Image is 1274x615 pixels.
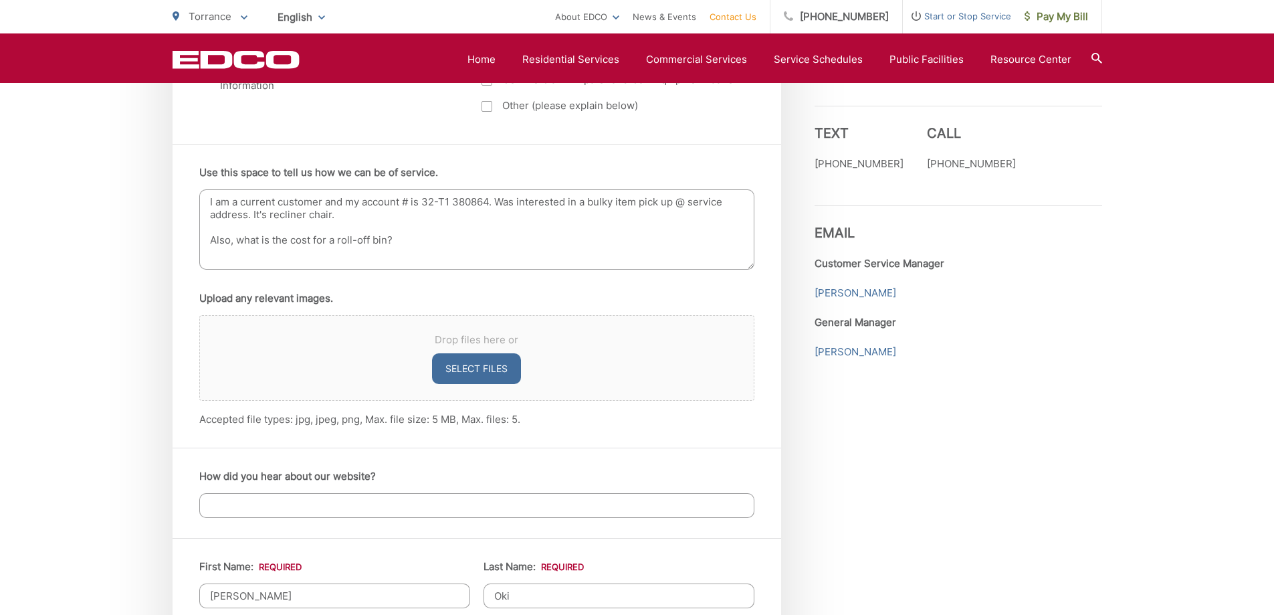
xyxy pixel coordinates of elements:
[268,5,335,29] span: English
[927,156,1016,172] p: [PHONE_NUMBER]
[646,52,747,68] a: Commercial Services
[432,353,521,384] button: select files, upload any relevant images.
[815,125,904,141] h3: Text
[173,50,300,69] a: EDCD logo. Return to the homepage.
[990,52,1071,68] a: Resource Center
[927,125,1016,141] h3: Call
[199,561,302,573] label: First Name:
[710,9,756,25] a: Contact Us
[1025,9,1088,25] span: Pay My Bill
[216,332,738,348] span: Drop files here or
[199,167,438,179] label: Use this space to tell us how we can be of service.
[189,10,231,23] span: Torrance
[889,52,964,68] a: Public Facilities
[522,52,619,68] a: Residential Services
[815,285,896,301] a: [PERSON_NAME]
[633,9,696,25] a: News & Events
[815,257,944,270] strong: Customer Service Manager
[467,52,496,68] a: Home
[199,292,333,304] label: Upload any relevant images.
[815,156,904,172] p: [PHONE_NUMBER]
[484,561,584,573] label: Last Name:
[199,413,520,426] span: Accepted file types: jpg, jpeg, png, Max. file size: 5 MB, Max. files: 5.
[774,52,863,68] a: Service Schedules
[482,98,738,114] label: Other (please explain below)
[555,9,619,25] a: About EDCO
[815,205,1102,241] h3: Email
[199,470,376,482] label: How did you hear about our website?
[815,344,896,360] a: [PERSON_NAME]
[815,316,896,329] strong: General Manager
